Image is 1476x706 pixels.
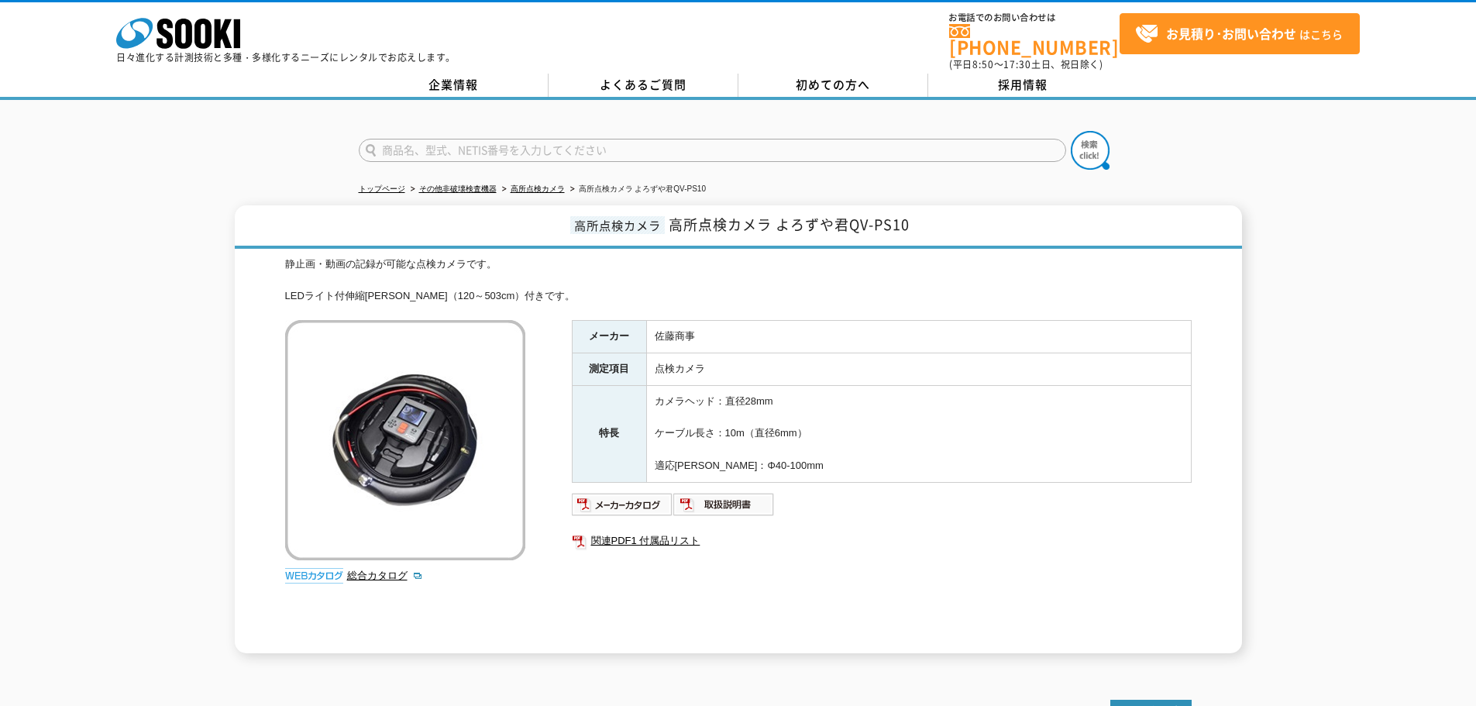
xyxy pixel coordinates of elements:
[549,74,738,97] a: よくあるご質問
[646,353,1191,386] td: 点検カメラ
[1003,57,1031,71] span: 17:30
[646,321,1191,353] td: 佐藤商事
[572,502,673,514] a: メーカーカタログ
[1120,13,1360,54] a: お見積り･お問い合わせはこちら
[949,24,1120,56] a: [PHONE_NUMBER]
[285,568,343,584] img: webカタログ
[796,76,870,93] span: 初めての方へ
[285,320,525,560] img: 高所点検カメラ よろずや君QV-PS10
[359,184,405,193] a: トップページ
[572,385,646,482] th: 特長
[567,181,706,198] li: 高所点検カメラ よろずや君QV-PS10
[738,74,928,97] a: 初めての方へ
[1166,24,1296,43] strong: お見積り･お問い合わせ
[928,74,1118,97] a: 採用情報
[673,502,775,514] a: 取扱説明書
[646,385,1191,482] td: カメラヘッド：直径28mm ケーブル長さ：10m（直径6mm） 適応[PERSON_NAME]：Φ40-100mm
[572,321,646,353] th: メーカー
[673,492,775,517] img: 取扱説明書
[347,570,423,581] a: 総合カタログ
[1135,22,1343,46] span: はこちら
[669,214,910,235] span: 高所点検カメラ よろずや君QV-PS10
[511,184,565,193] a: 高所点検カメラ
[949,57,1103,71] span: (平日 ～ 土日、祝日除く)
[285,257,1192,305] div: 静止画・動画の記録が可能な点検カメラです。 LEDライト付伸縮[PERSON_NAME]（120～503cm）付きです。
[1071,131,1110,170] img: btn_search.png
[949,13,1120,22] span: お電話でのお問い合わせは
[419,184,497,193] a: その他非破壊検査機器
[972,57,994,71] span: 8:50
[572,353,646,386] th: 測定項目
[570,216,665,234] span: 高所点検カメラ
[359,74,549,97] a: 企業情報
[572,492,673,517] img: メーカーカタログ
[359,139,1066,162] input: 商品名、型式、NETIS番号を入力してください
[116,53,456,62] p: 日々進化する計測技術と多種・多様化するニーズにレンタルでお応えします。
[572,531,1192,551] a: 関連PDF1 付属品リスト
